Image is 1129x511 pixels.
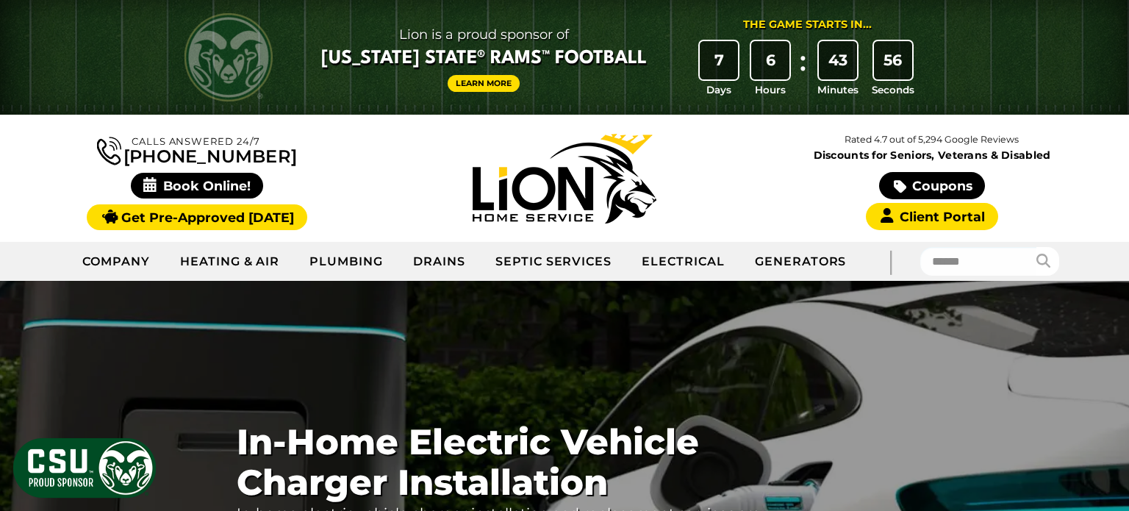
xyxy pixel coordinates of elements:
[448,75,520,92] a: Learn More
[796,41,811,98] div: :
[751,150,1113,160] span: Discounts for Seniors, Veterans & Disabled
[879,172,985,199] a: Coupons
[97,134,297,165] a: [PHONE_NUMBER]
[740,243,861,280] a: Generators
[706,82,731,97] span: Days
[131,173,264,199] span: Book Online!
[743,17,872,33] div: The Game Starts in...
[700,41,738,79] div: 7
[68,243,165,280] a: Company
[627,243,740,280] a: Electrical
[184,13,273,101] img: CSU Rams logo
[481,243,627,280] a: Septic Services
[755,82,786,97] span: Hours
[473,134,656,224] img: Lion Home Service
[872,82,914,97] span: Seconds
[295,243,398,280] a: Plumbing
[321,23,647,46] span: Lion is a proud sponsor of
[751,41,789,79] div: 6
[87,204,307,230] a: Get Pre-Approved [DATE]
[817,82,859,97] span: Minutes
[11,436,158,500] img: CSU Sponsor Badge
[819,41,857,79] div: 43
[165,243,295,280] a: Heating & Air
[861,242,920,281] div: |
[398,243,481,280] a: Drains
[866,203,998,230] a: Client Portal
[874,41,912,79] div: 56
[748,132,1116,148] p: Rated 4.7 out of 5,294 Google Reviews
[237,422,772,503] span: In-Home Electric Vehicle Charger Installation
[321,46,647,71] span: [US_STATE] State® Rams™ Football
